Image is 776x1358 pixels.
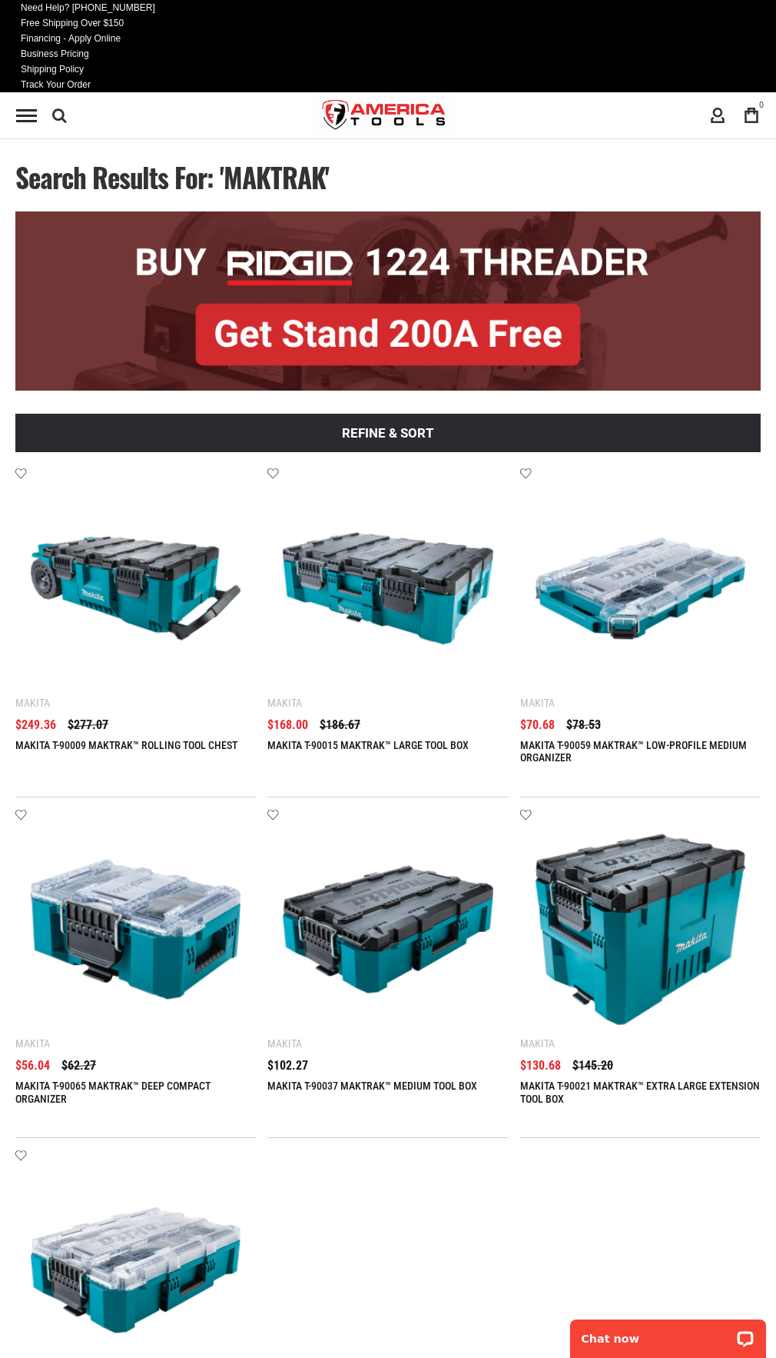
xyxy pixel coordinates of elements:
[520,1060,561,1072] span: $130.68
[520,739,747,764] a: MAKITA T-90059 MAKTRAK™ LOW‑PROFILE MEDIUM ORGANIZER
[16,15,128,31] a: Free Shipping Over $150
[16,77,95,92] a: Track Your Order
[31,824,240,1034] img: MAKITA T-90065 MAKTRAK™ DEEP COMPACT ORGANIZER
[520,1037,555,1050] div: Makita
[536,483,745,693] img: MAKITA T-90059 MAKTRAK™ LOW‑PROFILE MEDIUM ORGANIZER
[737,101,766,130] a: 0
[566,719,601,731] span: $78.53
[16,46,94,62] a: Business Pricing
[759,101,764,109] span: 0
[15,157,329,197] span: Search results for: 'MAKTRAK'
[15,719,56,731] span: $249.36
[15,1037,50,1050] div: Makita
[15,1060,50,1072] span: $56.04
[15,1080,211,1105] a: MAKITA T-90065 MAKTRAK™ DEEP COMPACT ORGANIZER
[21,64,84,75] span: Shipping Policy
[536,824,745,1034] img: MAKITA T-90021 MAKTRAK™ EXTRA LARGE EXTENSION TOOL BOX
[267,1080,477,1092] a: MAKITA T-90037 MAKTRAK™ MEDIUM TOOL BOX
[283,483,492,693] img: MAKITA T-90015 MAKTRAK™ LARGE TOOL BOX
[572,1060,613,1072] span: $145.20
[61,1060,96,1072] span: $62.27
[267,1060,308,1072] span: $102.27
[310,87,459,145] img: America Tools
[267,719,308,731] span: $168.00
[15,739,237,751] a: MAKITA T-90009 MAKTRAK™ ROLLING TOOL CHEST
[267,697,302,709] div: Makita
[520,719,555,731] span: $70.68
[15,697,50,709] div: Makita
[16,109,37,122] div: Menu
[560,1310,776,1358] iframe: LiveChat chat widget
[16,31,125,46] a: Financing - Apply Online
[310,87,459,145] a: store logo
[68,719,108,731] span: $277.07
[267,1037,302,1050] div: Makita
[320,719,360,731] span: $186.67
[283,824,492,1034] img: MAKITA T-90037 MAKTRAK™ MEDIUM TOOL BOX
[15,211,761,223] a: BOGO: Buy RIDGID® 1224 Threader, Get Stand 200A Free!
[520,697,555,709] div: Makita
[15,211,761,391] img: BOGO: Buy RIDGID® 1224 Threader, Get Stand 200A Free!
[520,1080,760,1105] a: MAKITA T-90021 MAKTRAK™ EXTRA LARGE EXTENSION TOOL BOX
[267,739,469,751] a: MAKITA T-90015 MAKTRAK™ LARGE TOOL BOX
[15,414,761,452] button: Refine & sort
[31,483,240,693] img: MAKITA T-90009 MAKTRAK™ ROLLING TOOL CHEST
[16,62,88,77] a: Shipping Policy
